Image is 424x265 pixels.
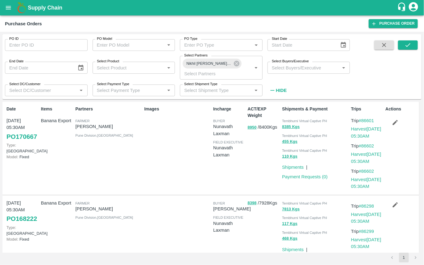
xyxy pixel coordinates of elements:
[75,62,87,74] button: Choose date
[41,117,73,124] p: Banana Export
[213,220,245,234] p: Nunavath Laxman
[282,201,327,205] span: Tembhurni Virtual Captive PH
[268,39,335,51] input: Start Date
[9,59,23,64] label: End Date
[282,235,297,242] button: 468 Kgs
[304,161,307,171] div: |
[351,212,381,224] a: Harvest[DATE] 05:30AM
[6,131,37,142] a: PO170667
[144,106,211,112] p: Images
[7,86,76,94] input: Select DC/Customer
[248,106,280,119] p: ACT/EXP Weight
[351,177,381,189] a: Harvest[DATE] 05:30AM
[282,247,304,252] a: Shipments
[304,244,307,253] div: |
[369,19,418,28] a: Purchase Order
[359,229,374,234] a: #86299
[94,86,155,94] input: Select Payment Type
[75,123,142,130] p: [PERSON_NAME]
[399,253,409,263] button: page 1
[386,253,422,263] nav: pagination navigation
[77,86,85,94] button: Open
[397,2,408,13] div: customer-support
[213,106,245,112] p: Incharge
[282,106,348,112] p: Shipments & Payment
[6,142,39,154] p: [GEOGRAPHIC_DATA]
[5,62,73,73] input: End Date
[282,123,300,130] button: 8385 Kgs
[268,85,289,96] button: Hide
[282,231,327,234] span: Tembhurni Virtual Captive PH
[408,1,419,14] div: account of current user
[282,134,327,138] span: Tembhurni Virtual Captive PH
[340,64,348,72] button: Open
[213,201,225,205] span: buyer
[184,82,218,87] label: Select Shipment Type
[282,206,300,213] button: 7813 Kgs
[213,216,243,219] span: field executive
[359,143,374,148] a: #86602
[282,138,297,145] button: 455 Kgs
[9,82,40,87] label: Select DC/Customer
[97,82,129,87] label: Select Payment Type
[282,220,297,227] button: 117 Kgs
[359,118,374,123] a: #86601
[1,1,15,15] button: open drawer
[282,165,304,170] a: Shipments
[276,88,287,93] strong: Hide
[272,36,287,41] label: Start Date
[351,237,381,249] a: Harvest[DATE] 05:30AM
[351,143,383,149] p: Trip
[182,69,243,77] input: Select Partners
[351,228,383,235] p: Trip
[94,41,155,49] input: Enter PO Model
[269,64,338,72] input: Select Buyers/Executive
[248,124,257,131] button: 8950
[5,39,88,51] input: Enter PO ID
[213,119,225,123] span: buyer
[75,119,89,123] span: Farmer
[6,200,39,213] p: [DATE] 05:30AM
[213,205,251,212] p: [PERSON_NAME]
[9,36,19,41] label: PO ID
[248,200,280,207] p: / 7928 Kgs
[272,59,309,64] label: Select Buyers/Executive
[5,20,42,28] div: Purchase Orders
[338,39,349,51] button: Choose date
[75,216,133,219] span: Pune Division , [GEOGRAPHIC_DATA]
[252,64,260,72] button: Open
[213,123,245,137] p: Nunavath Laxman
[182,86,251,94] input: Select Shipment Type
[351,152,381,164] a: Harvest[DATE] 05:30AM
[41,200,73,206] p: Banana Export
[75,205,142,212] p: [PERSON_NAME]
[6,237,18,242] span: Model:
[252,86,260,94] button: Open
[213,144,245,158] p: Nunavath Laxman
[248,200,257,207] button: 8398
[28,5,62,11] b: Supply Chain
[165,64,173,72] button: Open
[359,169,374,174] a: #86602
[28,3,397,12] a: Supply Chain
[182,41,243,49] input: Enter PO Type
[6,117,39,131] p: [DATE] 05:30AM
[351,168,383,175] p: Trip
[97,59,119,64] label: Select Product
[248,124,280,131] p: / 8400 Kgs
[351,106,383,112] p: Trips
[97,36,112,41] label: PO Model
[6,236,39,242] p: Fixed
[385,106,418,112] p: Actions
[351,117,383,124] p: Trip
[6,225,39,236] p: [GEOGRAPHIC_DATA]
[75,106,142,112] p: Partners
[213,140,243,144] span: field executive
[183,59,242,68] div: Nikhil [PERSON_NAME]-, Pune Division-7776901555
[6,155,18,159] span: Model:
[6,154,39,160] p: Fixed
[184,53,208,58] label: Select Partners
[359,204,374,209] a: #86298
[282,149,327,152] span: Tembhurni Virtual Captive PH
[184,36,197,41] label: PO Type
